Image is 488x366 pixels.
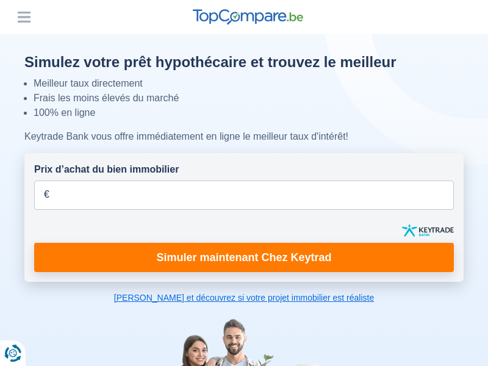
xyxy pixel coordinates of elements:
div: Keytrade Bank vous offre immédiatement en ligne le meilleur taux d'intérêt! [24,129,464,144]
li: 100% en ligne [34,106,464,120]
h1: Simulez votre prêt hypothécaire et trouvez le meilleur [24,54,464,71]
span: € [44,188,49,202]
img: keytrade [402,224,454,237]
li: Frais les moins élevés du marché [34,91,464,106]
button: Menu [15,8,33,26]
img: TopCompare [193,9,303,25]
li: Meilleur taux directement [34,76,464,91]
a: [PERSON_NAME] et découvrez si votre projet immobilier est réaliste [24,292,464,304]
a: Simuler maintenant Chez Keytrad [34,243,454,272]
label: Prix d’achat du bien immobilier [34,163,179,177]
